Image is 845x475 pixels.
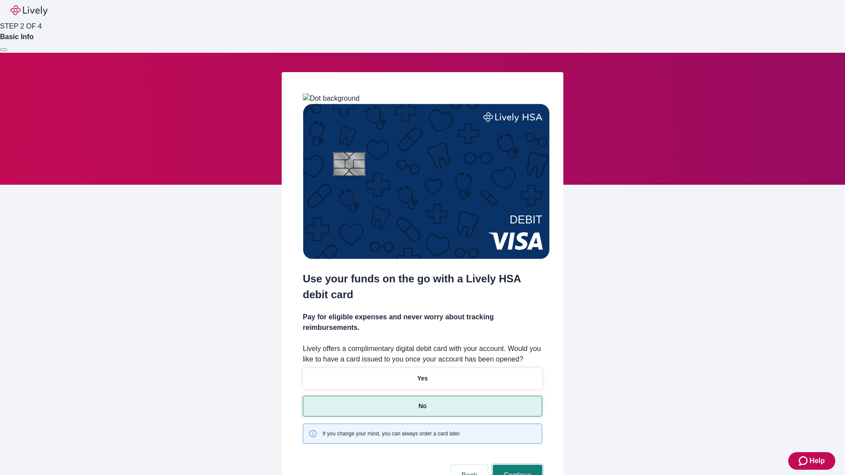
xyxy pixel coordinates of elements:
span: If you change your mind, you can always order a card later. [323,430,461,438]
span: Help [809,456,825,466]
button: Yes [303,368,542,389]
img: Lively [11,5,48,16]
button: No [303,396,542,417]
img: Debit card [303,104,550,259]
h4: Pay for eligible expenses and never worry about tracking reimbursements. [303,312,542,333]
p: Yes [417,374,428,383]
svg: Zendesk support icon [799,456,809,466]
label: Lively offers a complimentary digital debit card with your account. Would you like to have a card... [303,343,542,365]
img: Dot background [303,93,360,104]
p: No [419,402,427,411]
button: Zendesk support iconHelp [788,452,835,470]
h2: Use your funds on the go with a Lively HSA debit card [303,271,542,303]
